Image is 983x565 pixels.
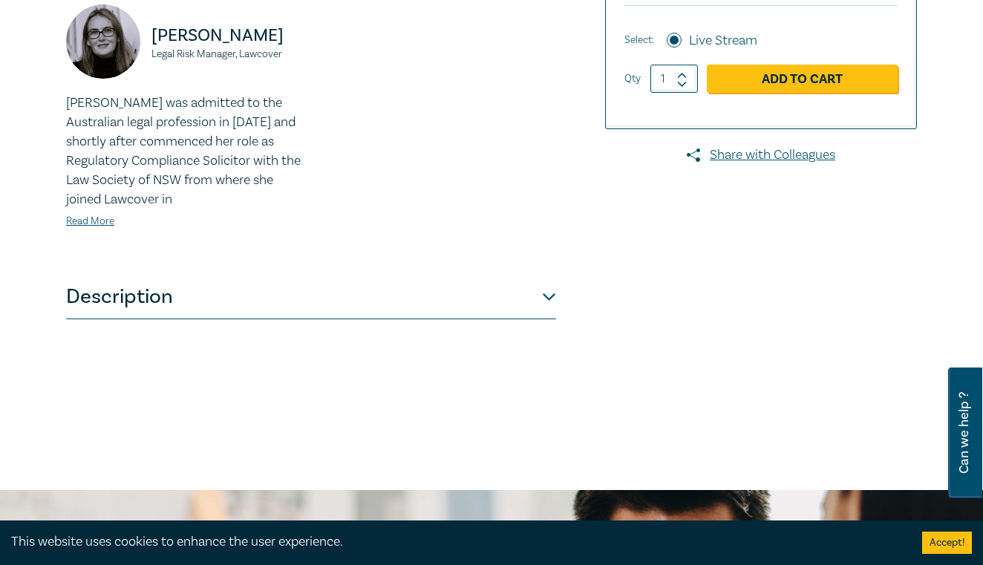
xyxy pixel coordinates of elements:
button: Accept cookies [922,532,972,554]
span: Can we help ? [957,376,971,489]
label: Qty [624,71,641,87]
p: [PERSON_NAME] was admitted to the Australian legal profession in [DATE] and shortly after commenc... [66,94,302,209]
a: Read More [66,215,114,228]
img: https://s3.ap-southeast-2.amazonaws.com/leo-cussen-store-production-content/Contacts/Glenda%20Car... [66,4,140,79]
button: Description [66,275,556,319]
input: 1 [650,65,698,93]
label: Live Stream [689,31,757,50]
a: Share with Colleagues [605,146,917,165]
a: Add to Cart [707,65,898,93]
p: [PERSON_NAME] [151,24,302,48]
span: Select: [624,32,654,48]
div: This website uses cookies to enhance the user experience. [11,532,900,552]
small: Legal Risk Manager, Lawcover [151,49,302,59]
